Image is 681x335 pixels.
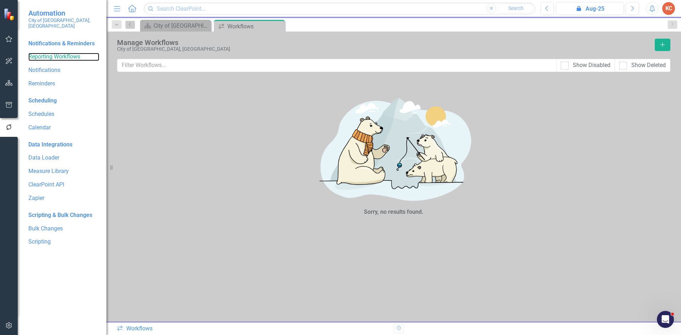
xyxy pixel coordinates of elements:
[28,40,95,48] div: Notifications & Reminders
[28,97,57,105] div: Scheduling
[117,39,651,46] div: Manage Workflows
[631,61,666,69] div: Show Deleted
[657,311,674,328] iframe: Intercom live chat
[287,90,500,206] img: No results found
[227,22,283,31] div: Workflows
[4,8,16,21] img: ClearPoint Strategy
[28,238,99,246] a: Scripting
[28,211,92,219] div: Scripting & Bulk Changes
[508,5,524,11] span: Search
[364,208,423,216] div: Sorry, no results found.
[28,66,99,74] a: Notifications
[28,181,99,189] a: ClearPoint API
[117,46,651,52] div: City of [GEOGRAPHIC_DATA], [GEOGRAPHIC_DATA]
[28,154,99,162] a: Data Loader
[116,325,388,333] div: Workflows
[28,225,99,233] a: Bulk Changes
[154,21,209,30] div: City of [GEOGRAPHIC_DATA]
[558,5,621,13] div: Aug-25
[28,110,99,118] a: Schedules
[498,4,533,13] button: Search
[28,141,72,149] div: Data Integrations
[142,21,209,30] a: City of [GEOGRAPHIC_DATA]
[28,167,99,175] a: Measure Library
[28,9,99,17] span: Automation
[28,124,99,132] a: Calendar
[144,2,535,15] input: Search ClearPoint...
[573,61,610,69] div: Show Disabled
[117,59,557,72] input: Filter Workflows...
[662,2,675,15] button: KC
[28,80,99,88] a: Reminders
[28,194,99,202] a: Zapier
[28,17,99,29] small: City of [GEOGRAPHIC_DATA], [GEOGRAPHIC_DATA]
[556,2,624,15] button: Aug-25
[28,53,99,61] a: Reporting Workflows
